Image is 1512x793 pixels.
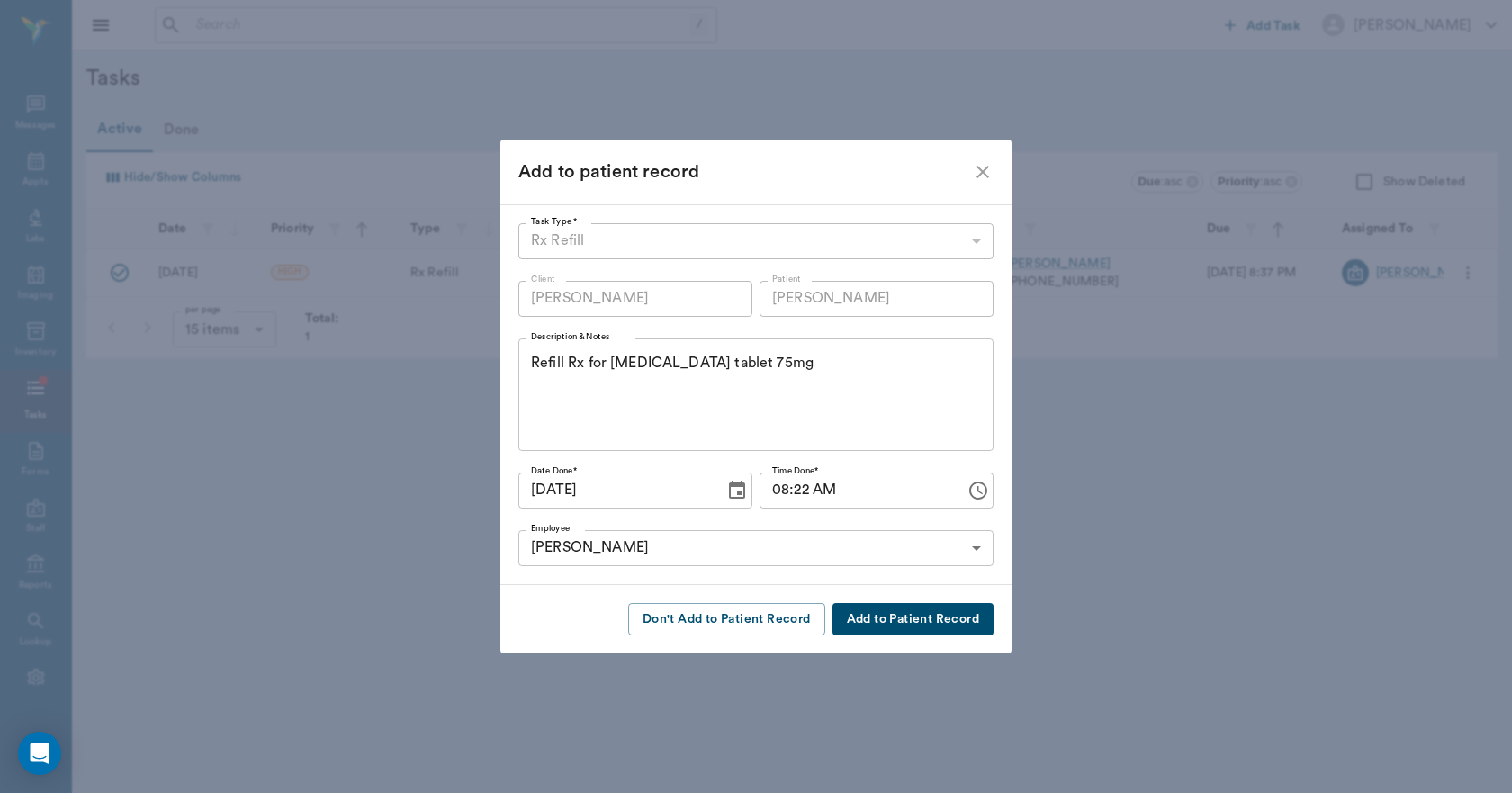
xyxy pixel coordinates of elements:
label: Task Type * [531,215,578,228]
button: close [972,161,994,183]
button: Add to Patient Record [832,603,994,636]
button: Choose date, selected date is Sep 8, 2025 [719,473,755,509]
label: Time Done* [772,464,819,477]
input: hh:mm aa [760,473,953,509]
label: Description & Notes [531,330,610,343]
input: MM/DD/YYYY [518,473,712,509]
button: Choose time, selected time is 8:22 AM [960,473,996,509]
label: Date Done* [531,464,577,477]
div: Rx Refill [518,223,994,259]
label: Client [531,273,555,285]
label: Employee [531,522,570,535]
textarea: Refill Rx for [MEDICAL_DATA] tablet 75mg [531,353,981,436]
div: Add to patient record [518,158,972,186]
div: Open Intercom Messenger [18,732,61,775]
label: Patient [772,273,801,285]
div: [PERSON_NAME] [518,530,994,566]
button: Don't Add to Patient Record [628,603,825,636]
